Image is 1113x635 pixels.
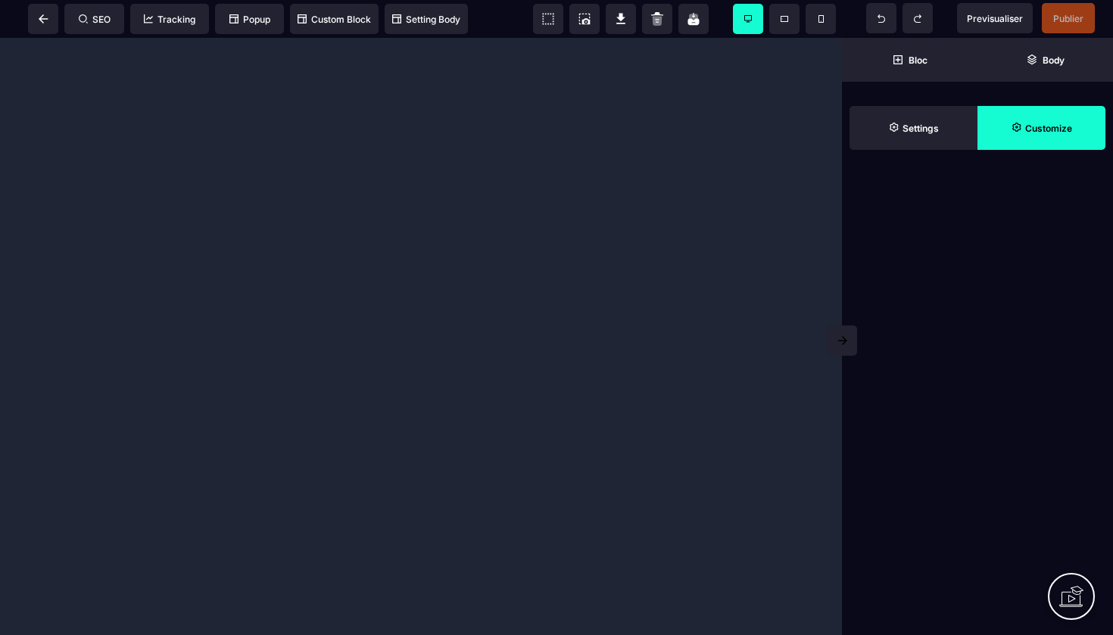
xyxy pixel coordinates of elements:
strong: Customize [1025,123,1072,134]
span: Open Blocks [842,38,977,82]
span: Preview [957,3,1033,33]
span: Popup [229,14,270,25]
span: Publier [1053,13,1083,24]
span: Custom Block [298,14,371,25]
span: Settings [850,106,977,150]
strong: Bloc [909,54,927,66]
span: SEO [79,14,111,25]
strong: Settings [903,123,939,134]
span: Open Style Manager [977,106,1105,150]
span: Open Layer Manager [977,38,1113,82]
span: Tracking [144,14,195,25]
span: Setting Body [392,14,460,25]
span: View components [533,4,563,34]
strong: Body [1043,54,1065,66]
span: Screenshot [569,4,600,34]
span: Previsualiser [967,13,1023,24]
